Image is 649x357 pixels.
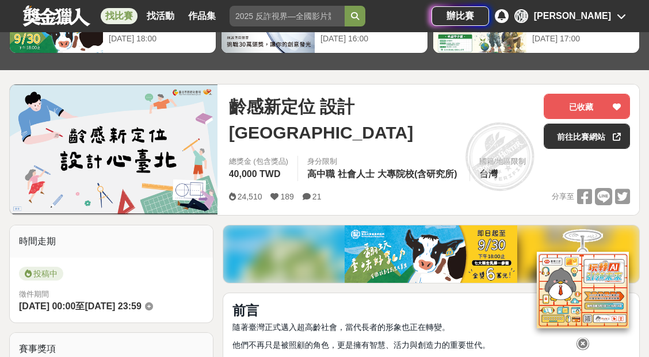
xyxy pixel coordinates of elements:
[537,249,629,326] img: d2146d9a-e6f6-4337-9592-8cefde37ba6b.png
[544,124,630,149] a: 前往比賽網站
[229,169,281,179] span: 40,000 TWD
[10,225,213,258] div: 時間走期
[10,85,217,213] img: Cover Image
[85,301,141,311] span: [DATE] 23:59
[432,6,489,26] a: 辦比賽
[232,340,490,350] span: 他們不再只是被照顧的角色，更是擁有智慧、活力與創造力的重要世代。
[19,301,75,311] span: [DATE] 00:00
[280,192,293,201] span: 189
[238,192,262,201] span: 24,510
[320,33,422,45] div: [DATE] 16:00
[534,9,611,23] div: [PERSON_NAME]
[544,94,630,119] button: 已收藏
[229,94,535,145] span: 齡感新定位 設計[GEOGRAPHIC_DATA]
[307,156,460,167] div: 身分限制
[232,303,259,318] strong: 前言
[532,33,633,45] div: [DATE] 17:00
[19,290,49,298] span: 徵件期間
[307,169,335,179] span: 高中職
[514,9,528,23] div: 陳
[338,169,375,179] span: 社會人士
[552,188,574,205] span: 分享至
[101,8,138,24] a: 找比賽
[345,225,517,283] img: 7b6cf212-c677-421d-84b6-9f9188593924.jpg
[184,8,220,24] a: 作品集
[230,6,345,26] input: 2025 反詐視界—全國影片競賽
[75,301,85,311] span: 至
[377,169,457,179] span: 大專院校(含研究所)
[142,8,179,24] a: 找活動
[312,192,322,201] span: 21
[229,156,288,167] span: 總獎金 (包含獎品)
[19,267,63,281] span: 投稿中
[232,323,450,332] span: 隨著臺灣正式邁入超高齡社會，當代長者的形象也正在轉變。
[109,33,210,45] div: [DATE] 18:00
